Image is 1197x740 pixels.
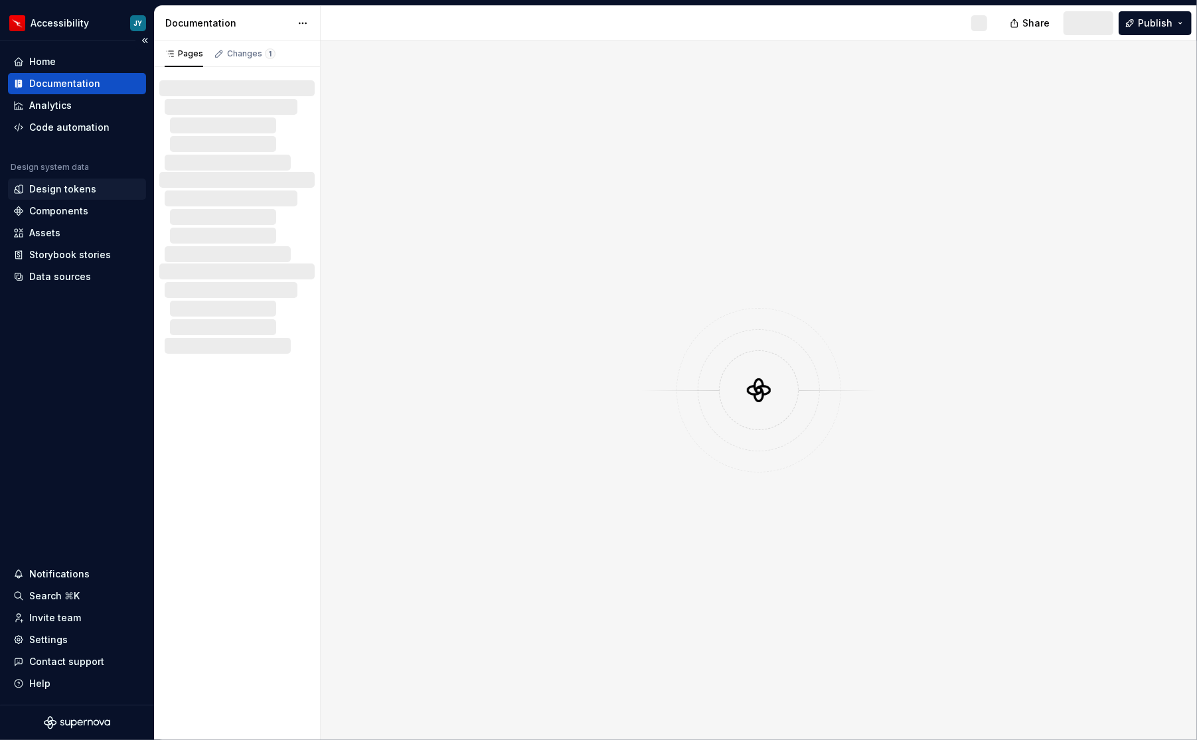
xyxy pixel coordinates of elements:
[8,95,146,116] a: Analytics
[8,266,146,287] a: Data sources
[1119,11,1192,35] button: Publish
[1003,11,1058,35] button: Share
[8,222,146,244] a: Assets
[29,204,88,218] div: Components
[8,629,146,650] a: Settings
[29,183,96,196] div: Design tokens
[29,226,60,240] div: Assets
[8,179,146,200] a: Design tokens
[8,51,146,72] a: Home
[1138,17,1172,30] span: Publish
[29,121,110,134] div: Code automation
[29,677,50,690] div: Help
[8,73,146,94] a: Documentation
[8,607,146,629] a: Invite team
[8,651,146,672] button: Contact support
[8,200,146,222] a: Components
[29,248,111,261] div: Storybook stories
[8,563,146,585] button: Notifications
[165,17,291,30] div: Documentation
[29,270,91,283] div: Data sources
[31,17,89,30] div: Accessibility
[29,99,72,112] div: Analytics
[8,117,146,138] a: Code automation
[44,716,110,729] svg: Supernova Logo
[165,48,203,59] div: Pages
[265,48,276,59] span: 1
[29,633,68,646] div: Settings
[9,15,25,31] img: 6b187050-a3ed-48aa-8485-808e17fcee26.png
[11,162,89,173] div: Design system data
[29,77,100,90] div: Documentation
[8,244,146,265] a: Storybook stories
[29,655,104,668] div: Contact support
[134,18,143,29] div: JY
[29,589,80,603] div: Search ⌘K
[29,611,81,625] div: Invite team
[1022,17,1050,30] span: Share
[227,48,276,59] div: Changes
[8,673,146,694] button: Help
[29,567,90,581] div: Notifications
[8,585,146,607] button: Search ⌘K
[29,55,56,68] div: Home
[135,31,154,50] button: Collapse sidebar
[3,9,151,37] button: AccessibilityJY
